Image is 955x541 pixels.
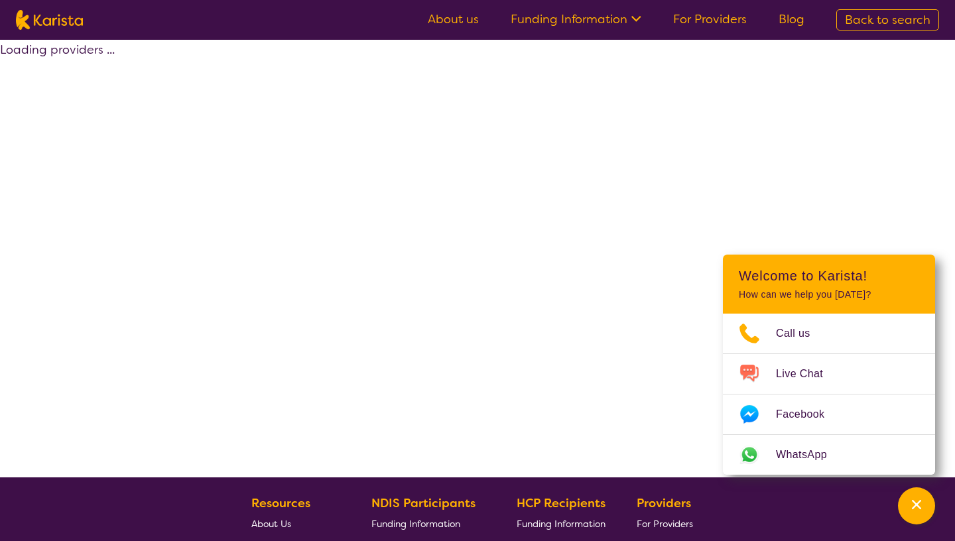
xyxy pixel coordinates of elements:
a: About Us [251,513,340,534]
a: Blog [779,11,804,27]
b: Resources [251,495,310,511]
span: Back to search [845,12,930,28]
a: Back to search [836,9,939,30]
span: WhatsApp [776,445,843,465]
span: Funding Information [517,518,605,530]
button: Channel Menu [898,487,935,524]
h2: Welcome to Karista! [739,268,919,284]
a: About us [428,11,479,27]
b: HCP Recipients [517,495,605,511]
b: Providers [637,495,691,511]
span: Funding Information [371,518,460,530]
a: Web link opens in a new tab. [723,435,935,475]
span: About Us [251,518,291,530]
span: Live Chat [776,364,839,384]
b: NDIS Participants [371,495,476,511]
a: Funding Information [511,11,641,27]
a: For Providers [673,11,747,27]
span: For Providers [637,518,693,530]
div: Channel Menu [723,255,935,475]
a: Funding Information [517,513,605,534]
a: For Providers [637,513,698,534]
span: Facebook [776,404,840,424]
a: Funding Information [371,513,485,534]
p: How can we help you [DATE]? [739,289,919,300]
span: Call us [776,324,826,343]
img: Karista logo [16,10,83,30]
ul: Choose channel [723,314,935,475]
